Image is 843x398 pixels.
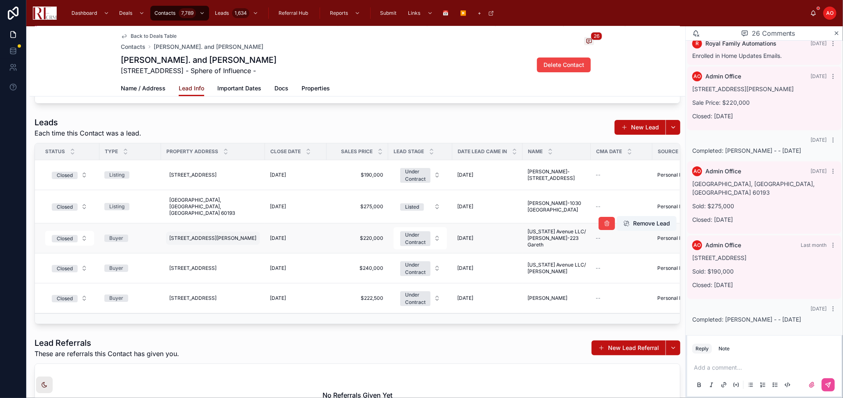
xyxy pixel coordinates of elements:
[457,203,473,210] span: [DATE]
[57,172,73,179] div: Closed
[57,295,73,302] div: Closed
[596,148,622,155] span: CMA Date
[544,61,584,69] span: Delete Contact
[131,33,177,39] span: Back to Deals Table
[692,98,836,107] p: Sale Price: $220,000
[166,148,218,155] span: Property Address
[478,10,481,16] span: +
[439,6,455,21] a: 📅
[35,349,179,359] span: These are referrals this Contact has given you.
[121,66,276,76] span: [STREET_ADDRESS] - Sphere of Influence -
[693,242,701,248] span: AO
[658,148,678,155] span: Source
[693,168,701,175] span: AO
[154,43,263,51] a: [PERSON_NAME]. and [PERSON_NAME]
[121,54,276,66] h1: [PERSON_NAME]. and [PERSON_NAME]
[527,200,586,213] span: [PERSON_NAME]-1030 [GEOGRAPHIC_DATA]
[596,235,601,242] span: --
[341,148,373,155] span: Sales Price
[270,295,286,301] span: [DATE]
[457,172,473,178] span: [DATE]
[179,84,204,92] span: Lead Info
[693,73,701,80] span: AO
[458,148,507,155] span: Date lead came in
[274,84,288,92] span: Docs
[692,179,836,197] p: [GEOGRAPHIC_DATA], [GEOGRAPHIC_DATA], [GEOGRAPHIC_DATA] 60193
[332,172,383,178] span: $190,000
[405,168,426,183] div: Under Contract
[330,10,348,16] span: Reports
[119,10,132,16] span: Deals
[109,294,123,302] div: Buyer
[715,344,733,354] button: Note
[528,148,543,155] span: Name
[35,337,179,349] h1: Lead Referrals
[657,203,690,210] span: Personal Deal
[692,253,836,262] p: [STREET_ADDRESS]
[457,235,473,242] span: [DATE]
[456,6,472,21] a: ▶️
[279,10,308,16] span: Referral Hub
[326,6,364,21] a: Reports
[657,265,690,271] span: Personal Deal
[63,4,810,22] div: scrollable content
[592,340,666,355] button: New Lead Referral
[45,148,65,155] span: Status
[692,281,836,289] p: Closed: [DATE]
[457,265,473,271] span: [DATE]
[692,267,836,276] p: Sold: $190,000
[270,172,286,178] span: [DATE]
[527,295,567,301] span: [PERSON_NAME]
[657,235,690,242] span: Personal Deal
[405,231,426,246] div: Under Contract
[332,295,383,301] span: $222,500
[696,40,699,47] span: R
[404,6,437,21] a: Links
[332,203,383,210] span: $275,000
[584,37,594,47] button: 26
[232,8,249,18] div: 1,634
[179,81,204,97] a: Lead Info
[591,32,602,40] span: 26
[57,235,73,242] div: Closed
[692,52,782,59] span: Enrolled in Home Updates Emails.
[474,6,498,21] a: +
[405,291,426,306] div: Under Contract
[169,172,217,178] span: [STREET_ADDRESS]
[115,6,149,21] a: Deals
[527,228,586,248] span: [US_STATE] Avenue LLC/ [PERSON_NAME]-223 Gareth
[443,10,449,16] span: 📅
[394,287,447,309] button: Select Button
[332,235,383,242] span: $220,000
[57,203,73,211] div: Closed
[154,10,175,16] span: Contacts
[302,81,330,97] a: Properties
[150,6,209,21] a: Contacts7,789
[169,295,217,301] span: [STREET_ADDRESS]
[274,6,314,21] a: Referral Hub
[215,10,229,16] span: Leads
[394,199,447,214] button: Select Button
[121,33,177,39] a: Back to Deals Table
[811,137,827,143] span: [DATE]
[394,148,424,155] span: Lead Stage
[408,10,421,16] span: Links
[179,8,196,18] div: 7,789
[109,235,123,242] div: Buyer
[692,112,836,120] p: Closed: [DATE]
[811,73,827,79] span: [DATE]
[705,72,741,81] span: Admin Office
[121,43,145,51] a: Contacts
[274,81,288,97] a: Docs
[169,265,217,271] span: [STREET_ADDRESS]
[217,84,261,92] span: Important Dates
[302,84,330,92] span: Properties
[801,242,827,248] span: Last month
[457,295,473,301] span: [DATE]
[109,171,124,179] div: Listing
[109,265,123,272] div: Buyer
[105,148,118,155] span: Type
[57,265,73,272] div: Closed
